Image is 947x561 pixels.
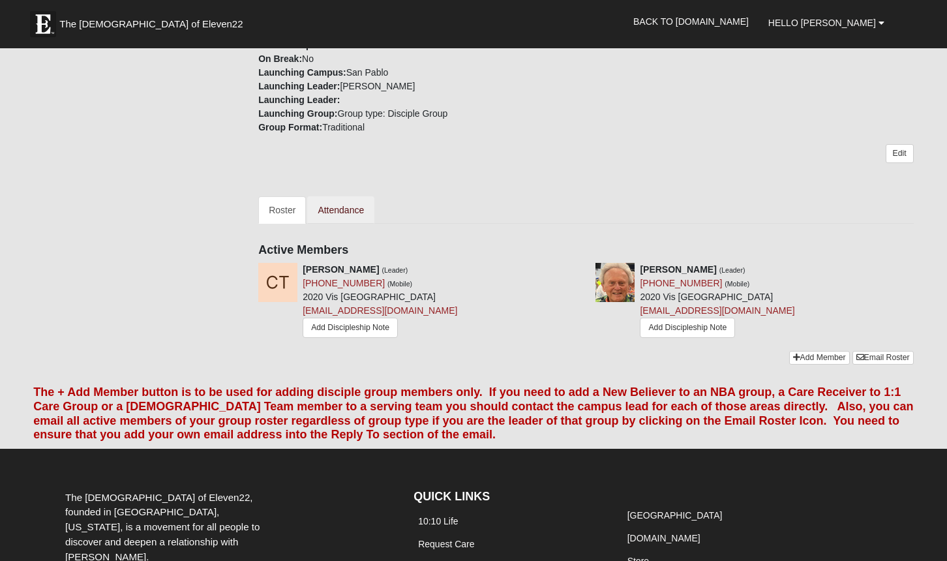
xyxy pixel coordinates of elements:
strong: Launching Group: [258,108,337,119]
font: The + Add Member button is to be used for adding disciple group members only. If you need to add ... [33,386,913,441]
strong: [PERSON_NAME] [640,264,716,275]
a: [PHONE_NUMBER] [303,278,385,288]
a: [DOMAIN_NAME] [627,533,700,543]
span: Hello [PERSON_NAME] [768,18,876,28]
a: [EMAIL_ADDRESS][DOMAIN_NAME] [640,305,794,316]
a: Roster [258,196,306,224]
a: Edit [886,144,914,163]
a: Hello [PERSON_NAME] [759,7,894,39]
div: 2020 Vis [GEOGRAPHIC_DATA] [303,263,457,341]
a: [GEOGRAPHIC_DATA] [627,510,723,521]
img: Eleven22 logo [30,11,56,37]
a: Add Discipleship Note [640,318,735,338]
strong: Launching Campus: [258,67,346,78]
a: Add Member [789,351,850,365]
strong: [PERSON_NAME] [303,264,379,275]
a: Back to [DOMAIN_NAME] [624,5,759,38]
div: 2020 Vis [GEOGRAPHIC_DATA] [640,263,794,341]
a: [PHONE_NUMBER] [640,278,722,288]
a: 10:10 Life [418,516,458,526]
strong: Launching Leader: [258,95,340,105]
strong: On Break: [258,53,302,64]
small: (Leader) [382,266,408,274]
a: Add Discipleship Note [303,318,398,338]
strong: Group Format: [258,122,322,132]
a: The [DEMOGRAPHIC_DATA] of Eleven22 [23,5,284,37]
span: The [DEMOGRAPHIC_DATA] of Eleven22 [59,18,243,31]
small: (Leader) [719,266,745,274]
small: (Mobile) [725,280,749,288]
a: [EMAIL_ADDRESS][DOMAIN_NAME] [303,305,457,316]
h4: QUICK LINKS [413,490,603,504]
a: Attendance [307,196,374,224]
strong: Launching Leader: [258,81,340,91]
h4: Active Members [258,243,914,258]
small: (Mobile) [387,280,412,288]
a: Email Roster [852,351,914,365]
